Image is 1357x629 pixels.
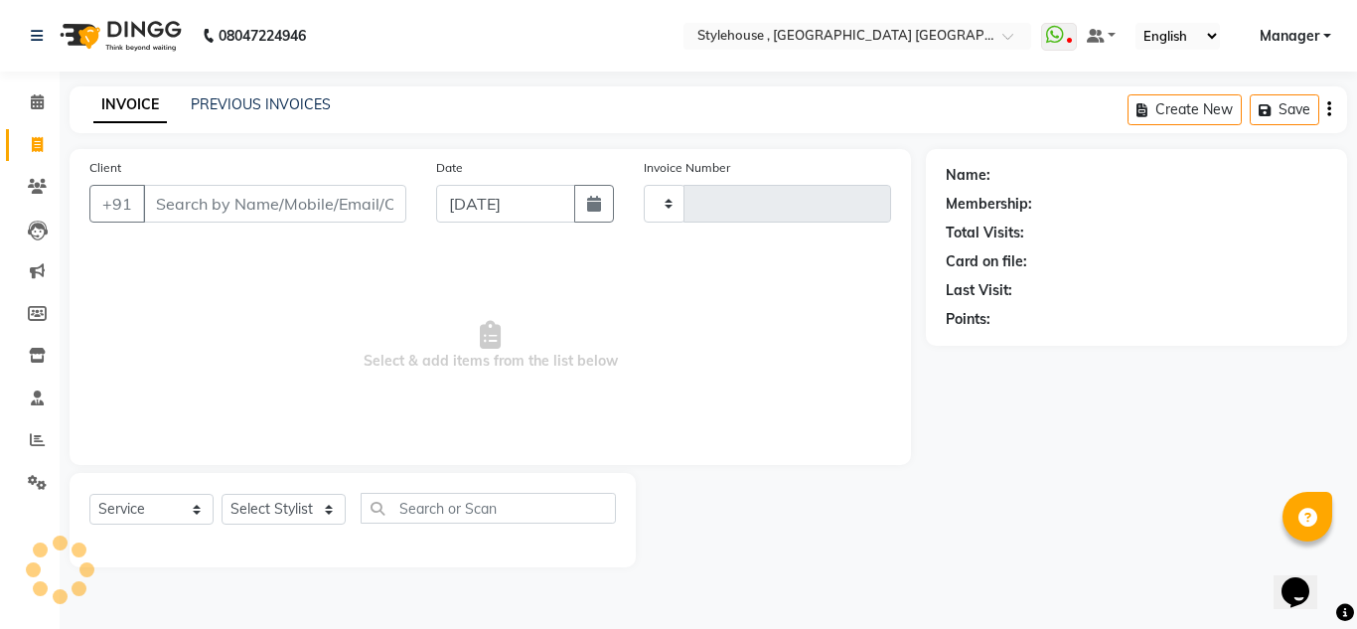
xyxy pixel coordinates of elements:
[89,159,121,177] label: Client
[89,185,145,223] button: +91
[51,8,187,64] img: logo
[946,251,1027,272] div: Card on file:
[191,95,331,113] a: PREVIOUS INVOICES
[219,8,306,64] b: 08047224946
[143,185,406,223] input: Search by Name/Mobile/Email/Code
[1274,550,1337,609] iframe: chat widget
[644,159,730,177] label: Invoice Number
[946,223,1024,243] div: Total Visits:
[946,194,1032,215] div: Membership:
[93,87,167,123] a: INVOICE
[946,280,1012,301] div: Last Visit:
[361,493,616,524] input: Search or Scan
[89,246,891,445] span: Select & add items from the list below
[1260,26,1319,47] span: Manager
[1250,94,1319,125] button: Save
[1128,94,1242,125] button: Create New
[436,159,463,177] label: Date
[946,165,990,186] div: Name:
[946,309,990,330] div: Points:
